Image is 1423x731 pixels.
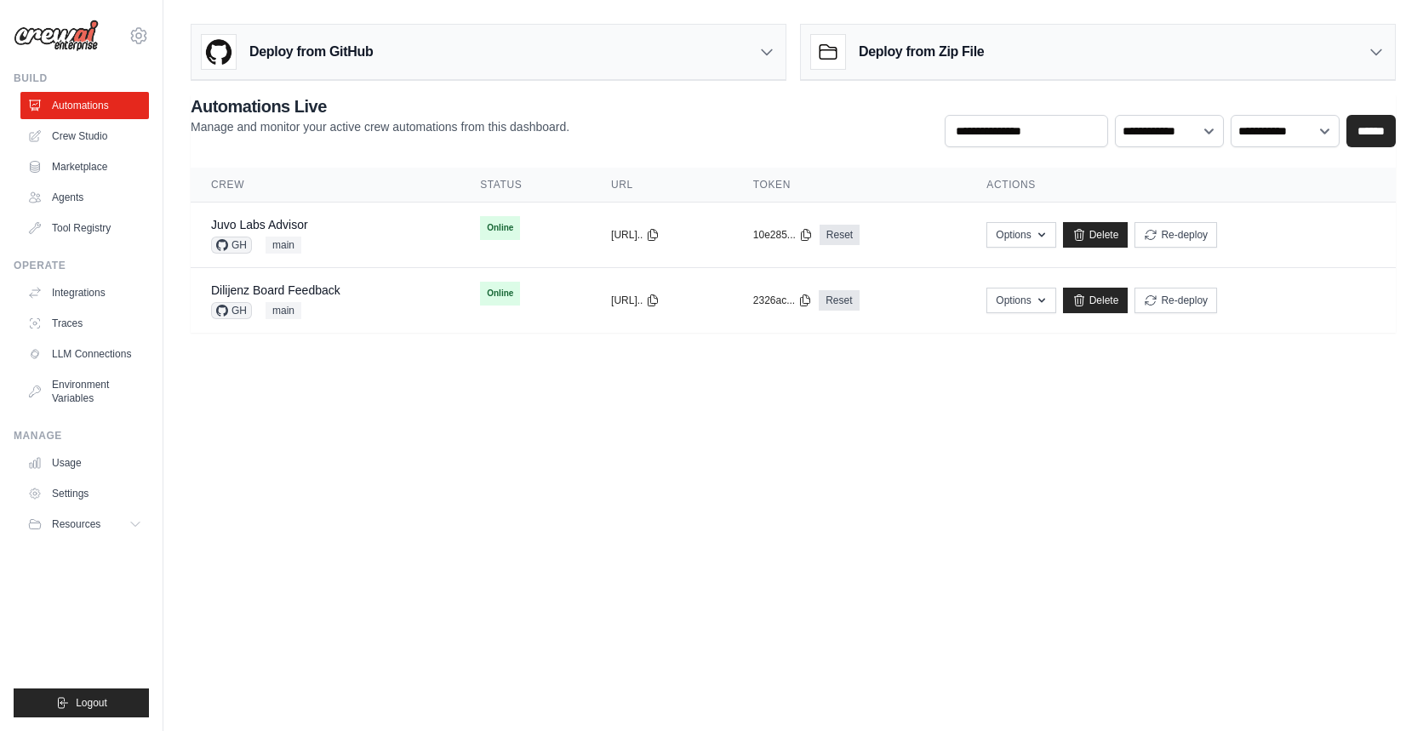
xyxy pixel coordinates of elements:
[20,184,149,211] a: Agents
[986,288,1055,313] button: Options
[20,123,149,150] a: Crew Studio
[1063,222,1129,248] a: Delete
[859,42,984,62] h3: Deploy from Zip File
[753,228,813,242] button: 10e285...
[819,290,859,311] a: Reset
[14,688,149,717] button: Logout
[211,283,340,297] a: Dilijenz Board Feedback
[202,35,236,69] img: GitHub Logo
[460,168,591,203] th: Status
[733,168,967,203] th: Token
[20,279,149,306] a: Integrations
[266,237,301,254] span: main
[76,696,107,710] span: Logout
[753,294,812,307] button: 2326ac...
[14,71,149,85] div: Build
[20,340,149,368] a: LLM Connections
[20,480,149,507] a: Settings
[966,168,1396,203] th: Actions
[14,20,99,52] img: Logo
[20,449,149,477] a: Usage
[191,94,569,118] h2: Automations Live
[266,302,301,319] span: main
[14,259,149,272] div: Operate
[191,118,569,135] p: Manage and monitor your active crew automations from this dashboard.
[14,429,149,443] div: Manage
[20,214,149,242] a: Tool Registry
[820,225,860,245] a: Reset
[591,168,733,203] th: URL
[986,222,1055,248] button: Options
[52,517,100,531] span: Resources
[20,371,149,412] a: Environment Variables
[191,168,460,203] th: Crew
[480,216,520,240] span: Online
[1134,288,1217,313] button: Re-deploy
[480,282,520,306] span: Online
[211,218,308,231] a: Juvo Labs Advisor
[1063,288,1129,313] a: Delete
[20,511,149,538] button: Resources
[1134,222,1217,248] button: Re-deploy
[20,310,149,337] a: Traces
[20,92,149,119] a: Automations
[20,153,149,180] a: Marketplace
[249,42,373,62] h3: Deploy from GitHub
[211,302,252,319] span: GH
[211,237,252,254] span: GH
